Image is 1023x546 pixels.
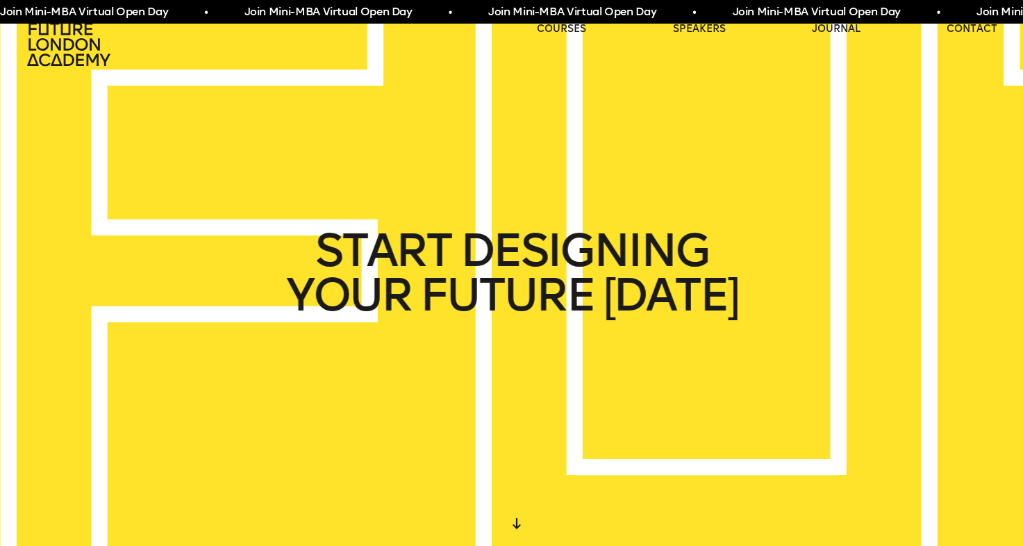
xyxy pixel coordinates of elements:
span: • [935,4,939,21]
a: courses [537,22,586,36]
span: • [692,4,695,21]
span: FUTURE [420,273,594,317]
span: YOUR [285,273,410,317]
span: START [315,229,451,273]
span: • [447,4,451,21]
a: journal [812,22,860,36]
span: DESIGNING [460,229,708,273]
span: [DATE] [603,273,738,317]
a: speakers [673,22,726,36]
a: contact [947,22,997,36]
span: • [203,4,207,21]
